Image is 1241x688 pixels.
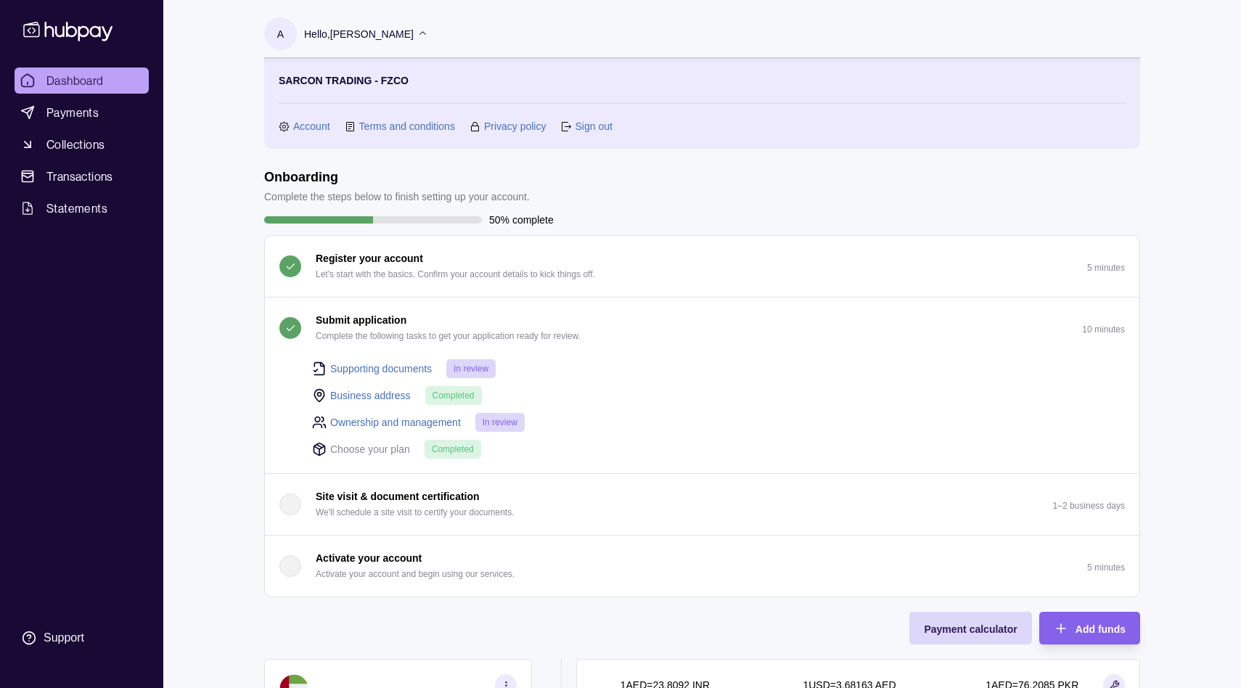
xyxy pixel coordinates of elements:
[264,189,530,205] p: Complete the steps below to finish setting up your account.
[316,488,480,504] p: Site visit & document certification
[330,361,432,377] a: Supporting documents
[46,104,99,121] span: Payments
[330,441,410,457] p: Choose your plan
[924,623,1017,635] span: Payment calculator
[1082,324,1125,335] p: 10 minutes
[293,118,330,134] a: Account
[264,169,530,185] h1: Onboarding
[265,474,1139,535] button: Site visit & document certification We'll schedule a site visit to certify your documents.1–2 bus...
[46,200,107,217] span: Statements
[316,250,423,266] p: Register your account
[316,328,581,344] p: Complete the following tasks to get your application ready for review.
[46,168,113,185] span: Transactions
[277,26,284,42] p: A
[483,417,517,427] span: In review
[1039,612,1140,644] button: Add funds
[265,536,1139,597] button: Activate your account Activate your account and begin using our services.5 minutes
[265,359,1139,473] div: Submit application Complete the following tasks to get your application ready for review.10 minutes
[484,118,546,134] a: Privacy policy
[15,163,149,189] a: Transactions
[433,390,475,401] span: Completed
[909,612,1031,644] button: Payment calculator
[15,623,149,653] a: Support
[316,266,595,282] p: Let's start with the basics. Confirm your account details to kick things off.
[265,298,1139,359] button: Submit application Complete the following tasks to get your application ready for review.10 minutes
[359,118,455,134] a: Terms and conditions
[316,566,515,582] p: Activate your account and begin using our services.
[46,72,104,89] span: Dashboard
[316,504,515,520] p: We'll schedule a site visit to certify your documents.
[454,364,488,374] span: In review
[316,550,422,566] p: Activate your account
[279,73,409,89] p: SARCON TRADING - FZCO
[15,195,149,221] a: Statements
[15,99,149,126] a: Payments
[44,630,84,646] div: Support
[1076,623,1126,635] span: Add funds
[489,212,554,228] p: 50% complete
[265,236,1139,297] button: Register your account Let's start with the basics. Confirm your account details to kick things of...
[15,67,149,94] a: Dashboard
[316,312,406,328] p: Submit application
[1087,562,1125,573] p: 5 minutes
[432,444,474,454] span: Completed
[46,136,105,153] span: Collections
[330,388,411,404] a: Business address
[1053,501,1125,511] p: 1–2 business days
[1087,263,1125,273] p: 5 minutes
[330,414,461,430] a: Ownership and management
[575,118,612,134] a: Sign out
[15,131,149,157] a: Collections
[304,26,414,42] p: Hello, [PERSON_NAME]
